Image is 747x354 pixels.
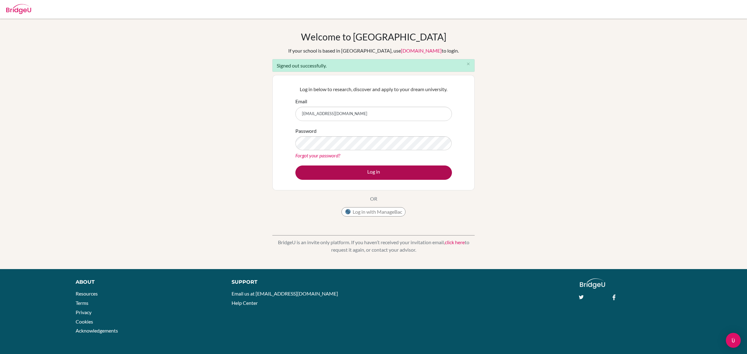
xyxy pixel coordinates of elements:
div: If your school is based in [GEOGRAPHIC_DATA], use to login. [288,47,459,54]
div: Signed out successfully. [272,59,475,72]
div: Open Intercom Messenger [726,333,741,348]
a: Email us at [EMAIL_ADDRESS][DOMAIN_NAME] [232,291,338,296]
p: BridgeU is an invite only platform. If you haven’t received your invitation email, to request it ... [272,239,475,254]
img: Bridge-U [6,4,31,14]
label: Email [295,98,307,105]
p: Log in below to research, discover and apply to your dream university. [295,86,452,93]
a: Cookies [76,319,93,324]
button: Close [462,59,474,69]
i: close [466,62,471,66]
div: Support [232,278,365,286]
h1: Welcome to [GEOGRAPHIC_DATA] [301,31,446,42]
img: logo_white@2x-f4f0deed5e89b7ecb1c2cc34c3e3d731f90f0f143d5ea2071677605dd97b5244.png [580,278,605,289]
a: Privacy [76,309,92,315]
label: Password [295,127,317,135]
button: Log in with ManageBac [341,207,406,217]
a: Resources [76,291,98,296]
a: click here [445,239,465,245]
a: Terms [76,300,88,306]
a: Help Center [232,300,258,306]
a: [DOMAIN_NAME] [401,48,442,54]
a: Forgot your password? [295,152,340,158]
a: Acknowledgements [76,328,118,333]
button: Log in [295,165,452,180]
div: About [76,278,218,286]
p: OR [370,195,377,203]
